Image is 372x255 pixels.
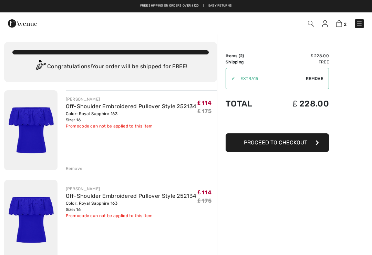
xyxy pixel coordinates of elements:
div: Color: Royal Sapphire 163 Size: 16 [66,111,197,123]
span: 2 [344,22,347,27]
a: 1ère Avenue [8,20,37,26]
img: Search [308,21,314,27]
a: Easy Returns [208,3,232,8]
img: Menu [356,20,363,27]
button: Proceed to Checkout [226,133,329,152]
a: 2 [336,19,347,28]
td: Items ( ) [226,53,269,59]
img: My Info [322,20,328,27]
span: ₤ 114 [198,189,211,196]
div: [PERSON_NAME] [66,96,197,102]
div: Color: Royal Sapphire 163 Size: 16 [66,200,197,213]
img: Shopping Bag [336,20,342,27]
div: Remove [66,165,83,172]
span: Remove [306,75,323,82]
div: Promocode can not be applied to this item [66,213,197,219]
img: Off-Shoulder Embroidered Pullover Style 252134 [4,90,58,170]
a: Off-Shoulder Embroidered Pullover Style 252134 [66,193,197,199]
a: Off-Shoulder Embroidered Pullover Style 252134 [66,103,197,110]
td: Free [269,59,329,65]
img: 1ère Avenue [8,17,37,30]
s: ₤ 175 [198,197,211,204]
div: Promocode can not be applied to this item [66,123,197,129]
input: Promo code [235,68,306,89]
span: ₤ 114 [198,100,211,106]
img: Congratulation2.svg [33,60,47,74]
iframe: PayPal [226,115,329,131]
a: Free shipping on orders over ₤120 [140,3,199,8]
td: Shipping [226,59,269,65]
div: [PERSON_NAME] [66,186,197,192]
div: ✔ [226,75,235,82]
td: ₤ 228.00 [269,92,329,115]
span: Proceed to Checkout [244,139,307,146]
span: 2 [240,53,242,58]
td: Total [226,92,269,115]
s: ₤ 175 [198,108,211,114]
td: ₤ 228.00 [269,53,329,59]
div: Congratulations! Your order will be shipped for FREE! [12,60,209,74]
span: | [203,3,204,8]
